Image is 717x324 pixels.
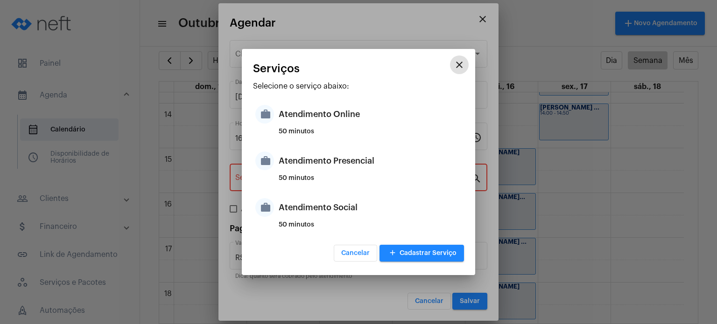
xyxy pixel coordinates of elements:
div: 50 minutos [279,175,462,189]
mat-icon: work [255,105,274,124]
p: Selecione o serviço abaixo: [253,82,464,90]
button: Cadastrar Serviço [380,245,464,262]
mat-icon: work [255,198,274,217]
div: 50 minutos [279,221,462,235]
mat-icon: work [255,152,274,170]
span: Cadastrar Serviço [387,250,457,256]
button: Cancelar [334,245,377,262]
mat-icon: close [454,59,465,70]
span: Cancelar [341,250,370,256]
div: 50 minutos [279,128,462,142]
span: Serviços [253,62,300,75]
div: Atendimento Social [279,193,462,221]
div: Atendimento Online [279,100,462,128]
mat-icon: add [387,247,398,260]
div: Atendimento Presencial [279,147,462,175]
